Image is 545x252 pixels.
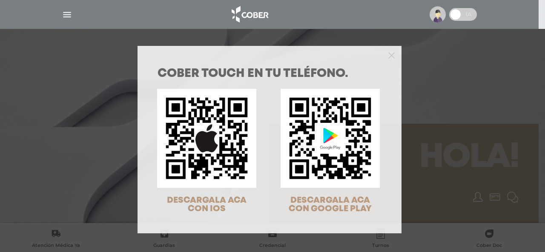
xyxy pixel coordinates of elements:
[158,68,381,80] h1: COBER TOUCH en tu teléfono.
[281,89,380,188] img: qr-code
[289,196,372,213] span: DESCARGALA ACA CON GOOGLE PLAY
[388,51,395,59] button: Close
[167,196,247,213] span: DESCARGALA ACA CON IOS
[157,89,256,188] img: qr-code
